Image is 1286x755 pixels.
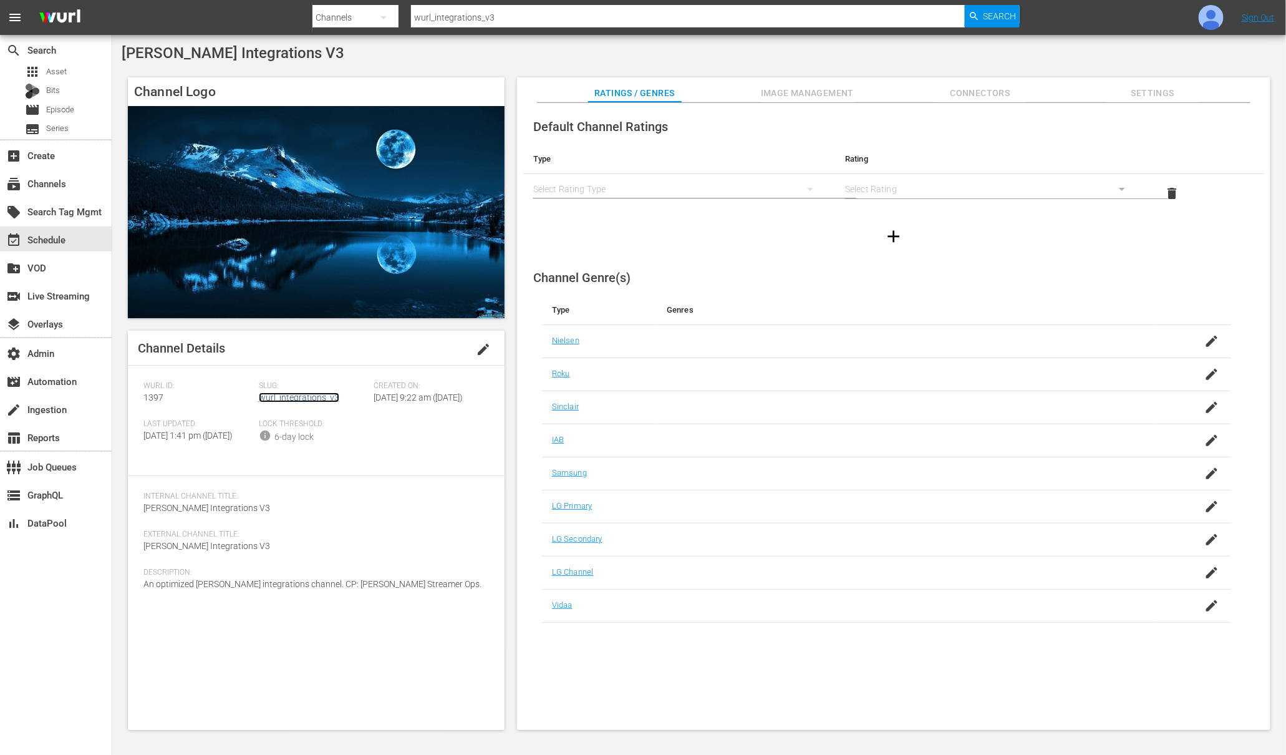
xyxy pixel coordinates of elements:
[984,5,1017,27] span: Search
[552,435,564,444] a: IAB
[533,270,631,285] span: Channel Genre(s)
[552,501,592,510] a: LG Primary
[143,579,481,589] span: An optimized [PERSON_NAME] integrations channel. CP: [PERSON_NAME] Streamer Ops.
[552,369,570,378] a: Roku
[143,381,253,391] span: Wurl ID:
[6,205,21,220] span: Search Tag Mgmt
[6,43,21,58] span: search
[552,336,579,345] a: Nielsen
[46,122,69,135] span: Series
[143,431,233,441] span: [DATE] 1:41 pm ([DATE])
[1157,178,1187,208] button: delete
[374,392,463,402] span: [DATE] 9:22 am ([DATE])
[259,381,368,391] span: Slug:
[259,392,339,402] a: wurl_integrations_v3
[128,106,505,318] img: WURL Integrations V3
[143,530,483,540] span: External Channel Title:
[6,149,21,163] span: Create
[46,104,74,116] span: Episode
[25,122,40,137] span: Series
[7,10,22,25] span: menu
[143,503,270,513] span: [PERSON_NAME] Integrations V3
[657,295,1154,325] th: Genres
[6,233,21,248] span: Schedule
[143,492,483,502] span: Internal Channel Title:
[274,431,314,444] div: 6-day lock
[25,102,40,117] span: Episode
[552,600,573,610] a: Vidaa
[122,44,344,62] span: [PERSON_NAME] Integrations V3
[6,402,21,417] span: Ingestion
[523,144,835,174] th: Type
[259,419,368,429] span: Lock Threshold:
[128,77,505,106] h4: Channel Logo
[46,84,60,97] span: Bits
[25,84,40,99] div: Bits
[6,431,21,446] span: Reports
[523,144,1264,213] table: simple table
[552,468,587,477] a: Samsung
[6,516,21,531] span: DataPool
[6,374,21,389] span: Automation
[30,3,90,32] img: ans4CAIJ8jUAAAAAAAAAAAAAAAAAAAAAAAAgQb4GAAAAAAAAAAAAAAAAAAAAAAAAJMjXAAAAAAAAAAAAAAAAAAAAAAAAgAT5G...
[476,342,491,357] span: edit
[533,119,668,134] span: Default Channel Ratings
[374,381,483,391] span: Created On:
[6,488,21,503] span: GraphQL
[934,85,1027,101] span: Connectors
[1106,85,1200,101] span: Settings
[965,5,1020,27] button: Search
[468,334,498,364] button: edit
[552,534,602,543] a: LG Secondary
[1164,186,1179,201] span: delete
[1242,12,1274,22] a: Sign Out
[46,66,67,78] span: Asset
[6,177,21,192] span: Channels
[143,419,253,429] span: Last Updated:
[542,295,657,325] th: Type
[259,429,271,442] span: info
[6,261,21,276] span: VOD
[588,85,682,101] span: Ratings / Genres
[143,392,163,402] span: 1397
[25,64,40,79] span: Asset
[143,568,483,578] span: Description:
[6,317,21,332] span: Overlays
[761,85,854,101] span: Image Management
[552,402,579,411] a: Sinclair
[6,346,21,361] span: Admin
[6,289,21,304] span: Live Streaming
[138,341,225,356] span: Channel Details
[552,567,593,577] a: LG Channel
[143,541,270,551] span: [PERSON_NAME] Integrations V3
[6,460,21,475] span: Job Queues
[1199,5,1224,30] img: photo.jpg
[835,144,1147,174] th: Rating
